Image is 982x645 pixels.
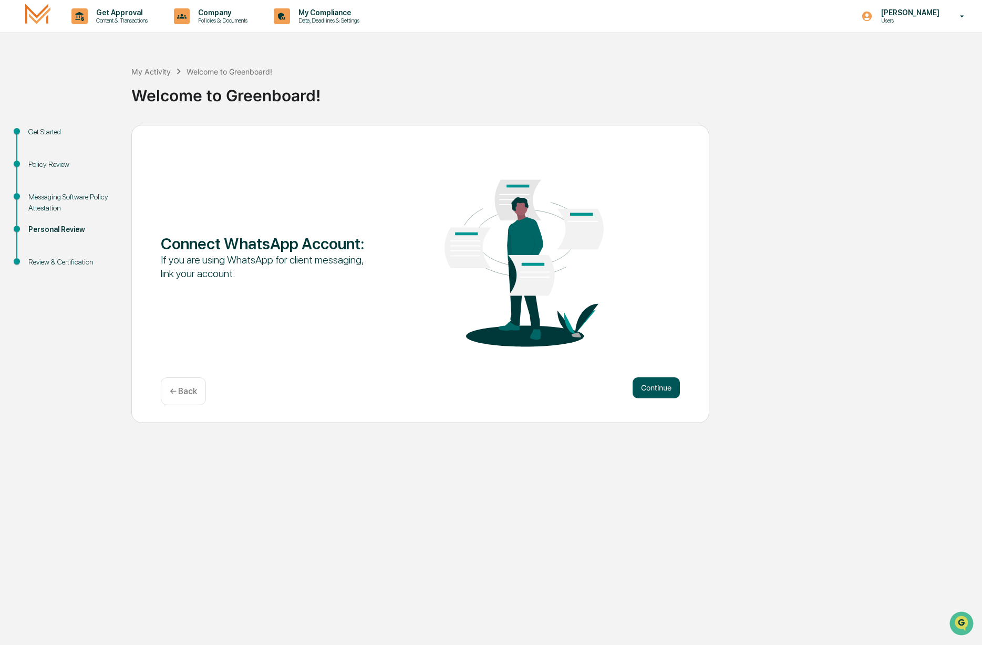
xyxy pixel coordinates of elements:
[36,80,172,91] div: Start new chat
[131,78,977,105] div: Welcome to Greenboard!
[873,17,945,24] p: Users
[187,67,272,76] div: Welcome to Greenboard!
[11,153,19,162] div: 🔎
[88,8,153,17] p: Get Approval
[420,148,628,364] img: Connect WhatsApp Account
[25,4,50,28] img: logo
[179,83,191,96] button: Start new chat
[170,386,197,396] p: ← Back
[131,67,171,76] div: My Activity
[11,133,19,142] div: 🖐️
[28,126,115,138] div: Get Started
[6,148,70,167] a: 🔎Data Lookup
[88,17,153,24] p: Content & Transactions
[290,17,365,24] p: Data, Deadlines & Settings
[190,17,253,24] p: Policies & Documents
[633,377,680,398] button: Continue
[161,253,368,280] div: If you are using WhatsApp for client messaging, link your account.
[72,128,135,147] a: 🗄️Attestations
[87,132,130,143] span: Attestations
[36,91,133,99] div: We're available if you need us!
[105,178,127,186] span: Pylon
[161,234,368,253] div: Connect WhatsApp Account :
[190,8,253,17] p: Company
[290,8,365,17] p: My Compliance
[28,224,115,235] div: Personal Review
[11,22,191,39] p: How can we help?
[948,610,977,639] iframe: Open customer support
[74,177,127,186] a: Powered byPylon
[76,133,85,142] div: 🗄️
[28,159,115,170] div: Policy Review
[11,80,29,99] img: 1746055101610-c473b297-6a78-478c-a979-82029cc54cd1
[873,8,945,17] p: [PERSON_NAME]
[21,152,66,163] span: Data Lookup
[28,192,115,214] div: Messaging Software Policy Attestation
[6,128,72,147] a: 🖐️Preclearance
[28,257,115,268] div: Review & Certification
[21,132,68,143] span: Preclearance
